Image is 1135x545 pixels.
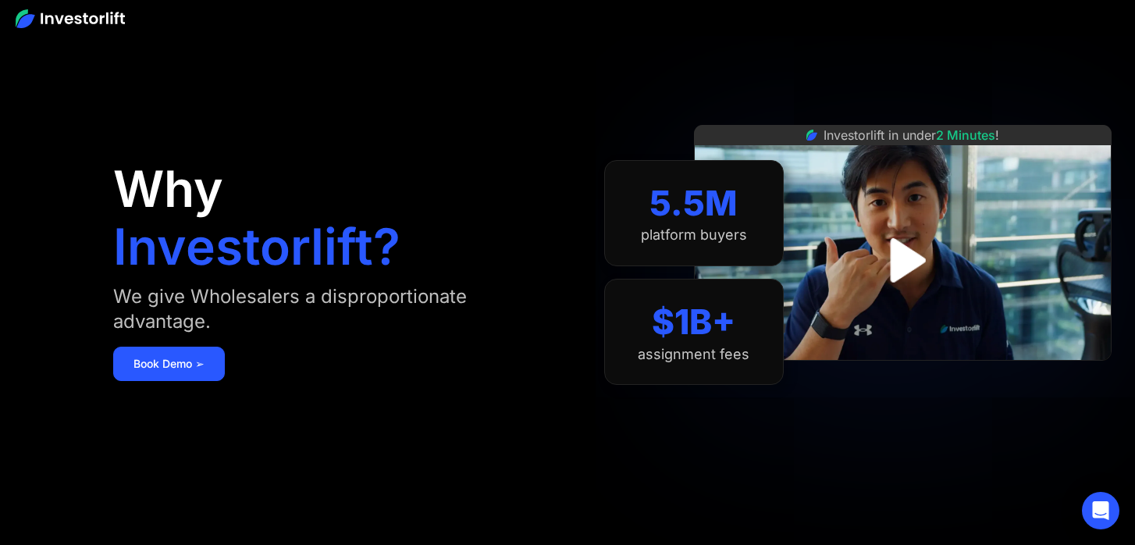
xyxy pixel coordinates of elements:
iframe: Customer reviews powered by Trustpilot [785,369,1019,387]
div: Investorlift in under ! [824,126,999,144]
h1: Why [113,164,223,214]
div: We give Wholesalers a disproportionate advantage. [113,284,518,334]
span: 2 Minutes [936,127,995,143]
div: $1B+ [652,301,735,343]
div: platform buyers [641,226,747,244]
h1: Investorlift? [113,222,400,272]
div: 5.5M [649,183,738,224]
div: assignment fees [638,346,749,363]
a: Book Demo ➢ [113,347,225,381]
div: Open Intercom Messenger [1082,492,1119,529]
a: open lightbox [868,226,938,295]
